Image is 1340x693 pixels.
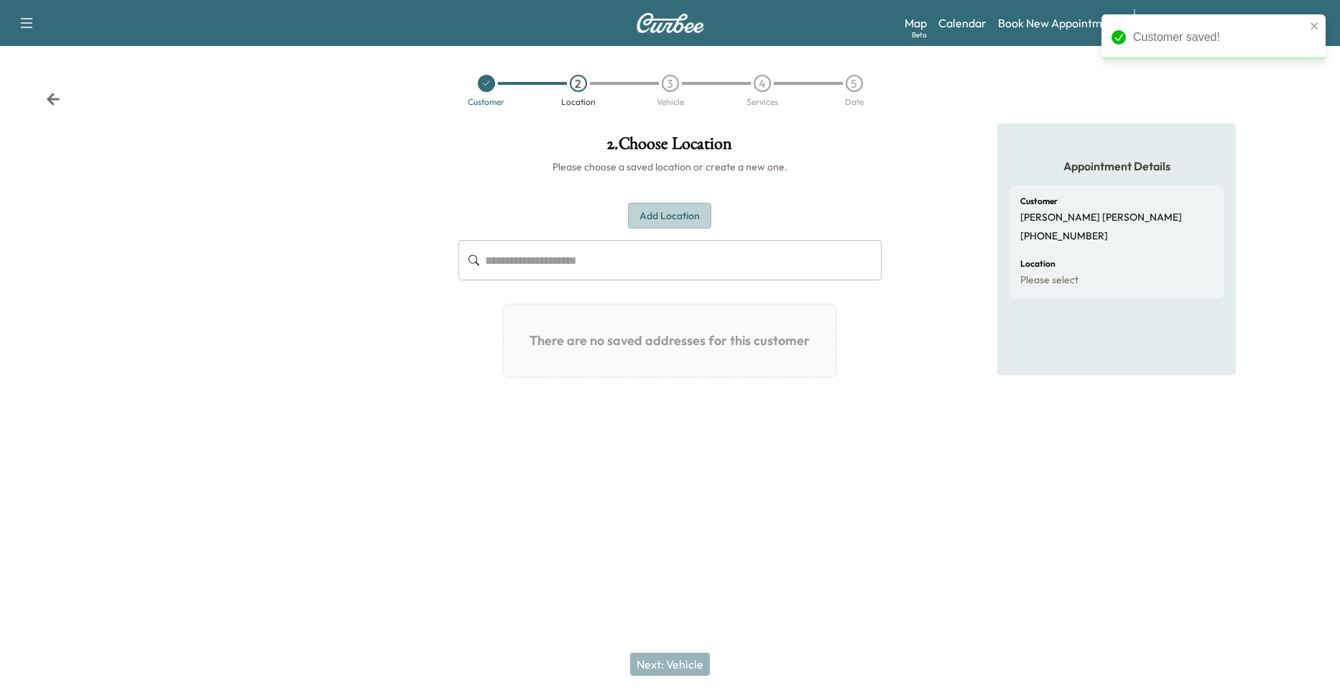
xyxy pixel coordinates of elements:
h6: Please choose a saved location or create a new one. [458,160,882,174]
div: 5 [846,75,863,92]
p: [PHONE_NUMBER] [1020,230,1108,243]
div: Beta [912,29,927,40]
h6: Location [1020,260,1055,268]
div: Vehicle [657,98,684,106]
a: Book New Appointment [998,14,1119,32]
h6: Customer [1020,197,1058,206]
a: MapBeta [905,14,927,32]
div: 2 [570,75,587,92]
h1: 2 . Choose Location [458,135,882,160]
p: [PERSON_NAME] [PERSON_NAME] [1020,211,1182,224]
div: 3 [662,75,679,92]
h5: Appointment Details [1009,158,1224,174]
button: close [1310,20,1320,32]
h1: There are no saved addresses for this customer [515,316,824,365]
div: Date [845,98,864,106]
button: Add Location [628,203,711,229]
div: Services [747,98,778,106]
div: Customer [468,98,504,106]
p: Please select [1020,274,1078,287]
div: Back [46,92,60,106]
div: Customer saved! [1133,29,1306,46]
a: Calendar [938,14,986,32]
div: 4 [754,75,771,92]
img: Curbee Logo [636,13,705,33]
div: Location [561,98,596,106]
